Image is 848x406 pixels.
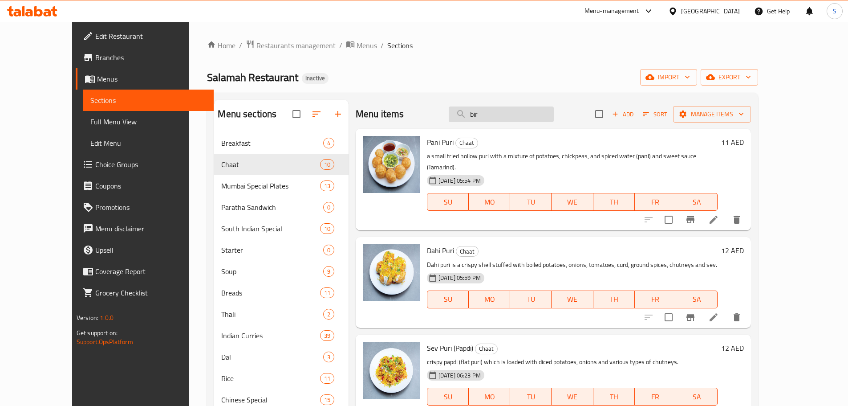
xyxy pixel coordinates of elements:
[449,107,554,122] input: search
[555,390,589,403] span: WE
[708,214,719,225] a: Edit menu item
[324,310,334,319] span: 2
[320,330,334,341] div: items
[76,218,214,239] a: Menu disclaimer
[475,344,498,354] div: Chaat
[676,193,718,211] button: SA
[221,287,320,298] span: Breads
[323,309,334,320] div: items
[680,390,714,403] span: SA
[320,287,334,298] div: items
[324,203,334,212] span: 0
[221,245,323,255] span: Starter
[76,197,214,218] a: Promotions
[597,390,631,403] span: TH
[76,25,214,47] a: Edit Restaurant
[324,267,334,276] span: 9
[221,266,323,277] span: Soup
[221,309,323,320] span: Thali
[676,388,718,406] button: SA
[221,373,320,384] div: Rice
[469,193,510,211] button: MO
[637,107,673,121] span: Sort items
[95,223,207,234] span: Menu disclaimer
[427,244,454,257] span: Dahi Puri
[701,69,758,86] button: export
[597,293,631,306] span: TH
[77,336,133,348] a: Support.OpsPlatform
[320,394,334,405] div: items
[472,196,507,209] span: MO
[207,40,758,51] nav: breadcrumb
[431,196,465,209] span: SU
[552,291,593,308] button: WE
[475,344,497,354] span: Chaat
[90,116,207,127] span: Full Menu View
[647,72,690,83] span: import
[323,266,334,277] div: items
[90,138,207,148] span: Edit Menu
[456,138,478,148] span: Chaat
[239,40,242,51] li: /
[590,105,609,123] span: Select section
[214,218,348,239] div: South Indian Special10
[609,107,637,121] span: Add item
[472,390,507,403] span: MO
[680,293,714,306] span: SA
[427,341,473,355] span: Sev Puri (Papdi)
[221,352,323,362] span: Dal
[221,223,320,234] span: South Indian Special
[638,293,673,306] span: FR
[635,388,676,406] button: FR
[321,160,334,169] span: 10
[76,154,214,175] a: Choice Groups
[514,196,548,209] span: TU
[76,261,214,282] a: Coverage Report
[431,390,465,403] span: SU
[214,261,348,282] div: Soup9
[708,312,719,323] a: Edit menu item
[593,291,635,308] button: TH
[214,346,348,368] div: Dal3
[638,390,673,403] span: FR
[427,259,718,271] p: Dahi puri is a crispy shell stuffed with boiled potatoes, onions, tomatoes, curd, ground spices, ...
[76,68,214,90] a: Menus
[320,223,334,234] div: items
[584,6,639,16] div: Menu-management
[95,159,207,170] span: Choice Groups
[221,159,320,170] span: Chaat
[90,95,207,106] span: Sections
[346,40,377,51] a: Menus
[363,342,420,399] img: Sev Puri (Papdi)
[435,274,484,282] span: [DATE] 05:59 PM
[76,175,214,197] a: Coupons
[510,291,552,308] button: TU
[673,106,751,123] button: Manage items
[680,209,701,230] button: Branch-specific-item
[221,394,320,405] span: Chinese Special
[221,330,320,341] span: Indian Curries
[321,332,334,340] span: 39
[469,388,510,406] button: MO
[609,107,637,121] button: Add
[456,246,478,257] span: Chaat
[680,109,744,120] span: Manage items
[95,266,207,277] span: Coverage Report
[323,352,334,362] div: items
[435,176,484,185] span: [DATE] 05:54 PM
[95,52,207,63] span: Branches
[221,138,323,148] span: Breakfast
[552,193,593,211] button: WE
[287,105,306,123] span: Select all sections
[721,136,744,148] h6: 11 AED
[83,132,214,154] a: Edit Menu
[95,202,207,213] span: Promotions
[552,388,593,406] button: WE
[726,209,747,230] button: delete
